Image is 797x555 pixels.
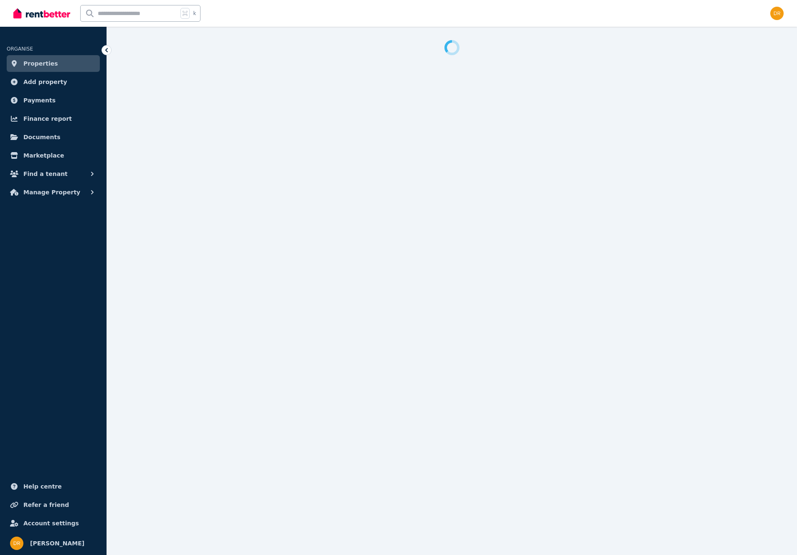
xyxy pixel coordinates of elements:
[7,74,100,90] a: Add property
[23,59,58,69] span: Properties
[10,537,23,550] img: David Roennfeldt
[23,518,79,528] span: Account settings
[7,92,100,109] a: Payments
[23,95,56,105] span: Payments
[23,114,72,124] span: Finance report
[7,46,33,52] span: ORGANISE
[23,169,68,179] span: Find a tenant
[13,7,70,20] img: RentBetter
[7,165,100,182] button: Find a tenant
[7,515,100,532] a: Account settings
[193,10,196,17] span: k
[7,478,100,495] a: Help centre
[30,538,84,548] span: [PERSON_NAME]
[23,77,67,87] span: Add property
[7,55,100,72] a: Properties
[7,496,100,513] a: Refer a friend
[7,129,100,145] a: Documents
[23,187,80,197] span: Manage Property
[7,147,100,164] a: Marketplace
[7,184,100,201] button: Manage Property
[23,150,64,160] span: Marketplace
[770,7,784,20] img: David Roennfeldt
[23,132,61,142] span: Documents
[7,110,100,127] a: Finance report
[23,481,62,491] span: Help centre
[23,500,69,510] span: Refer a friend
